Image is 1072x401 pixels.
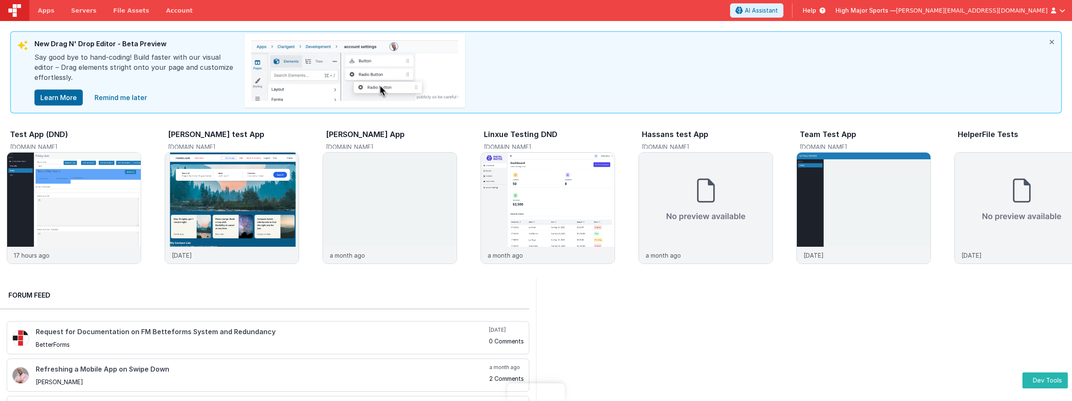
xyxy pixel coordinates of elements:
[113,6,150,15] span: File Assets
[896,6,1048,15] span: [PERSON_NAME][EMAIL_ADDRESS][DOMAIN_NAME]
[962,251,982,260] p: [DATE]
[803,6,816,15] span: Help
[745,6,778,15] span: AI Assistant
[34,90,83,106] button: Learn More
[1022,372,1068,389] button: Dev Tools
[488,251,523,260] p: a month ago
[36,377,488,386] h5: [PERSON_NAME]
[804,251,824,260] p: [DATE]
[800,129,856,140] h3: Team Test App
[10,129,68,140] h3: Test App (DND)
[36,327,487,337] h4: Request for Documentation on FM Betteforms System and Redundancy
[12,330,29,346] img: 295_2.png
[489,374,524,383] h5: 2 Comments
[489,327,524,333] h5: [DATE]
[34,52,236,89] div: Say good bye to hand-coding! Build faster with our visual editor – Drag elements stright onto you...
[36,340,487,349] h5: BetterForms
[36,364,488,374] h4: Refreshing a Mobile App on Swipe Down
[836,6,1065,15] button: High Major Sports — [PERSON_NAME][EMAIL_ADDRESS][DOMAIN_NAME]
[489,364,524,371] h5: a month ago
[958,129,1018,140] h3: HelperFile Tests
[836,6,896,15] span: High Major Sports —
[326,142,457,151] h5: [DOMAIN_NAME]
[489,337,524,346] h5: 0 Comments
[484,142,615,151] h5: [DOMAIN_NAME]
[484,129,557,140] h3: Linxue Testing DND
[7,359,529,392] a: Refreshing a Mobile App on Swipe Down [PERSON_NAME] a month ago 2 Comments
[71,6,96,15] span: Servers
[8,290,521,300] h2: Forum Feed
[89,89,152,106] a: close
[330,251,365,260] p: a month ago
[326,129,405,140] h3: [PERSON_NAME] App
[730,3,783,18] button: AI Assistant
[642,129,708,140] h3: Hassans test App
[507,383,565,401] iframe: Marker.io feedback button
[172,251,192,260] p: [DATE]
[642,142,773,151] h5: [DOMAIN_NAME]
[10,142,141,151] h5: [DOMAIN_NAME]
[800,142,931,151] h5: [DOMAIN_NAME]
[12,367,29,384] img: 411_2.png
[1043,32,1061,52] i: close
[7,321,529,354] a: Request for Documentation on FM Betteforms System and Redundancy BetterForms [DATE] 0 Comments
[34,39,236,52] div: New Drag N' Drop Editor - Beta Preview
[646,251,681,260] p: a month ago
[38,6,54,15] span: Apps
[168,129,264,140] h3: [PERSON_NAME] test App
[168,142,299,151] h5: [DOMAIN_NAME]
